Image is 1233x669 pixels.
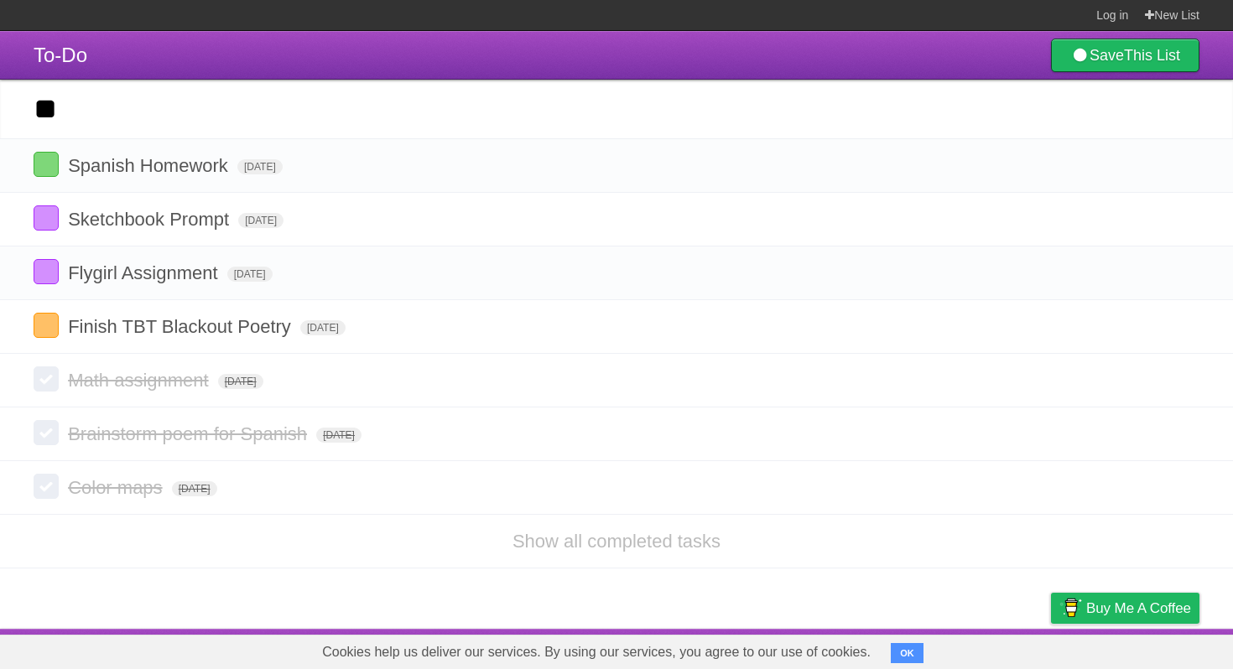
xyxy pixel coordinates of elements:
[316,428,362,443] span: [DATE]
[34,420,59,445] label: Done
[828,633,863,665] a: About
[68,155,232,176] span: Spanish Homework
[227,267,273,282] span: [DATE]
[1124,47,1180,64] b: This List
[300,320,346,335] span: [DATE]
[883,633,951,665] a: Developers
[1051,593,1199,624] a: Buy me a coffee
[891,643,923,663] button: OK
[68,262,222,283] span: Flygirl Assignment
[68,370,213,391] span: Math assignment
[1051,39,1199,72] a: SaveThis List
[1086,594,1191,623] span: Buy me a coffee
[34,259,59,284] label: Done
[972,633,1009,665] a: Terms
[34,152,59,177] label: Done
[237,159,283,174] span: [DATE]
[238,213,284,228] span: [DATE]
[305,635,887,669] span: Cookies help us deliver our services. By using our services, you agree to our use of cookies.
[1059,594,1082,622] img: Buy me a coffee
[1094,633,1199,665] a: Suggest a feature
[34,313,59,338] label: Done
[512,531,721,552] a: Show all completed tasks
[172,481,217,496] span: [DATE]
[34,366,59,392] label: Done
[34,474,59,499] label: Done
[218,374,263,389] span: [DATE]
[68,477,166,498] span: Color maps
[68,423,311,444] span: Brainstorm poem for Spanish
[68,209,233,230] span: Sketchbook Prompt
[34,44,87,66] span: To-Do
[68,316,295,337] span: Finish TBT Blackout Poetry
[34,205,59,231] label: Done
[1029,633,1073,665] a: Privacy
